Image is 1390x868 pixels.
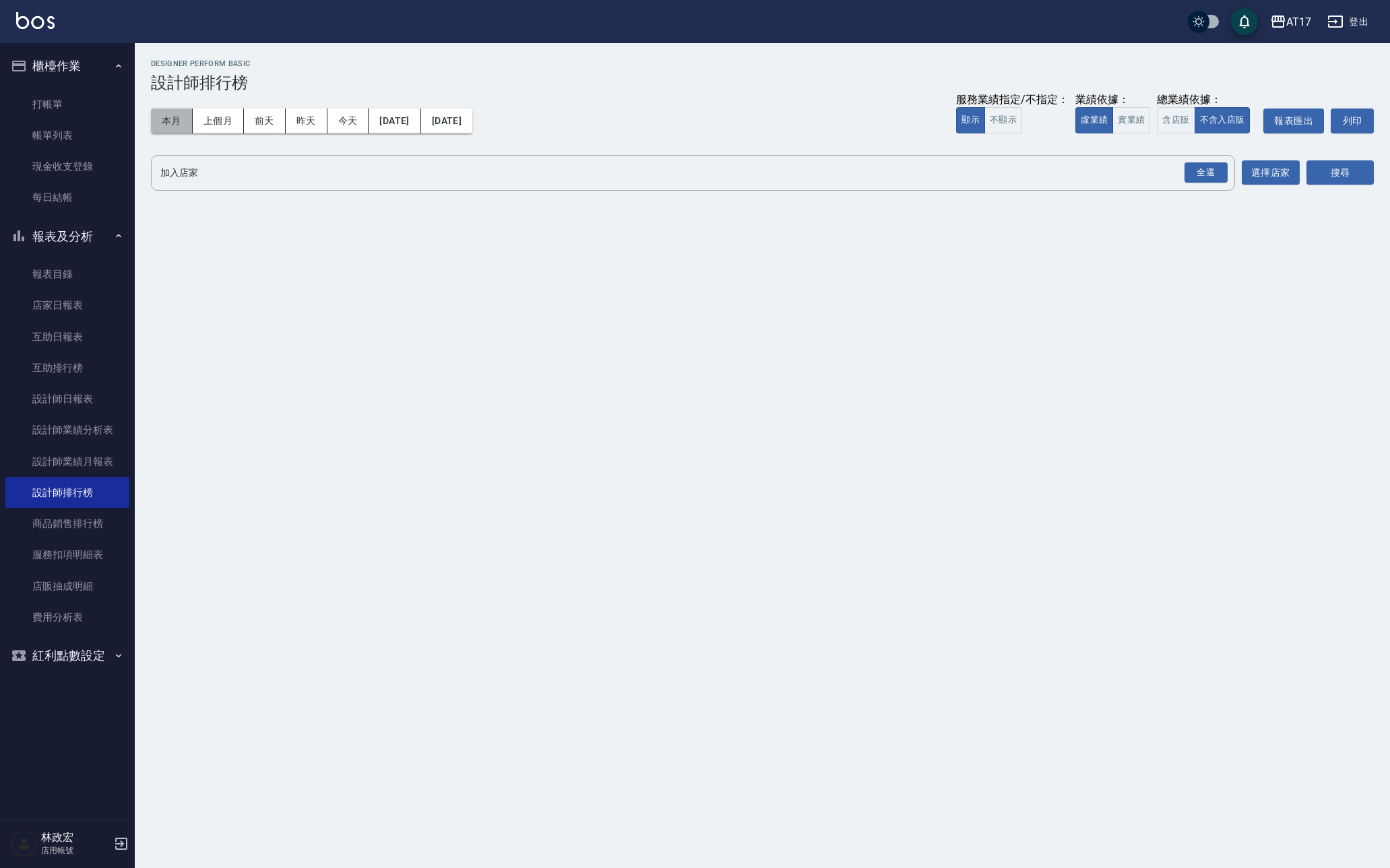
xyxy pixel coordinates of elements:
button: 今天 [327,108,369,133]
button: 報表匯出 [1263,108,1324,133]
a: 帳單列表 [5,120,129,151]
a: 設計師業績月報表 [5,446,129,477]
button: 登出 [1322,9,1374,34]
img: Person [11,830,38,857]
a: 現金收支登錄 [5,151,129,182]
button: 選擇店家 [1242,160,1300,185]
button: 搜尋 [1306,160,1374,185]
a: 互助日報表 [5,321,129,352]
a: 商品銷售排行榜 [5,508,129,539]
a: 店販抽成明細 [5,571,129,602]
button: 列印 [1331,108,1374,133]
div: AT17 [1286,13,1311,30]
a: 費用分析表 [5,602,129,633]
button: 虛業績 [1075,107,1113,133]
div: 服務業績指定/不指定： [956,93,1069,107]
button: 上個月 [193,108,244,133]
button: save [1231,8,1258,35]
button: 本月 [151,108,193,133]
a: 互助排行榜 [5,352,129,383]
h5: 林政宏 [41,831,110,844]
div: 總業績依據： [1157,93,1257,107]
button: [DATE] [369,108,420,133]
button: 紅利點數設定 [5,638,129,673]
input: 店家名稱 [157,161,1209,185]
button: 實業績 [1112,107,1150,133]
a: 服務扣項明細表 [5,539,129,570]
button: Open [1182,160,1230,186]
button: 顯示 [956,107,985,133]
button: 昨天 [286,108,327,133]
div: 全選 [1184,162,1228,183]
p: 店用帳號 [41,844,110,857]
a: 設計師日報表 [5,383,129,414]
h3: 設計師排行榜 [151,73,1374,92]
a: 設計師排行榜 [5,477,129,508]
a: 打帳單 [5,89,129,120]
button: 櫃檯作業 [5,49,129,84]
button: 報表及分析 [5,219,129,254]
button: 不含入店販 [1195,107,1251,133]
a: 設計師業績分析表 [5,414,129,445]
a: 報表目錄 [5,259,129,290]
h2: Designer Perform Basic [151,59,1374,68]
button: 前天 [244,108,286,133]
button: AT17 [1265,8,1317,36]
button: [DATE] [421,108,472,133]
img: Logo [16,12,55,29]
a: 每日結帳 [5,182,129,213]
div: 業績依據： [1075,93,1150,107]
button: 不顯示 [984,107,1022,133]
a: 店家日報表 [5,290,129,321]
button: 含店販 [1157,107,1195,133]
